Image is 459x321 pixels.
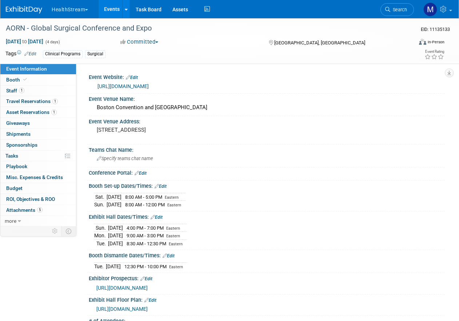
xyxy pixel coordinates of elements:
img: Format-Inperson.png [419,39,426,45]
span: Eastern [166,226,180,231]
span: Eastern [165,195,179,200]
a: Booth [0,75,76,85]
td: [DATE] [106,262,121,270]
i: Booth reservation complete [23,78,27,82]
div: Clinical Programs [43,50,83,58]
span: 8:30 AM - 12:30 PM [127,241,166,246]
button: Committed [118,38,161,46]
span: ROI, Objectives & ROO [6,196,55,202]
span: 1 [51,110,57,115]
td: Toggle Event Tabs [61,226,76,236]
a: Edit [151,215,163,220]
a: Asset Reservations1 [0,107,76,118]
div: Exhibitor Prospectus: [89,273,444,282]
a: Search [380,3,414,16]
a: Edit [163,253,175,258]
div: Event Format [380,38,444,49]
span: 8:00 AM - 5:00 PM [125,194,162,200]
span: 5 [37,207,43,213]
a: Shipments [0,129,76,139]
td: [DATE] [108,224,123,232]
div: Teams Chat Name: [89,144,444,154]
a: Giveaways [0,118,76,128]
span: 8:00 AM - 12:00 PM [125,202,165,207]
div: Booth Dismantle Dates/Times: [89,250,444,259]
span: Travel Reservations [6,98,58,104]
span: Eastern [166,234,180,238]
span: Tasks [5,153,18,159]
td: [DATE] [107,193,121,201]
a: Event Information [0,64,76,74]
div: Event Venue Name: [89,94,444,103]
div: Event Venue Address: [89,116,444,125]
pre: [STREET_ADDRESS] [97,127,229,133]
a: Edit [155,184,167,189]
span: Search [390,7,407,12]
span: Budget [6,185,23,191]
span: 4:00 PM - 7:00 PM [127,225,164,231]
a: Edit [135,171,147,176]
span: Playbook [6,163,27,169]
span: more [5,218,16,224]
span: to [21,39,28,44]
span: 1 [52,99,58,104]
td: [DATE] [107,201,121,209]
a: [URL][DOMAIN_NAME] [96,285,148,291]
div: Conference Portal: [89,167,444,177]
div: Surgical [85,50,105,58]
a: Staff1 [0,86,76,96]
td: Tags [5,50,36,58]
a: Edit [140,276,152,281]
a: [URL][DOMAIN_NAME] [97,83,149,89]
span: Attachments [6,207,43,213]
span: Event Information [6,66,47,72]
a: Budget [0,183,76,194]
img: Maya Storry [423,3,437,16]
a: Attachments5 [0,205,76,215]
a: [URL][DOMAIN_NAME] [96,306,148,312]
a: Playbook [0,161,76,172]
span: [GEOGRAPHIC_DATA], [GEOGRAPHIC_DATA] [274,40,365,45]
img: ExhibitDay [6,6,42,13]
a: Edit [24,51,36,56]
div: Exhibit Hall Dates/Times: [89,211,444,221]
td: Sat. [94,193,107,201]
span: Eastern [167,203,181,207]
span: 12:30 PM - 10:00 PM [124,264,167,269]
td: Sun. [94,201,107,209]
td: Mon. [94,232,108,240]
div: In-Person [427,39,444,45]
span: 9:00 AM - 3:00 PM [127,233,164,238]
span: Asset Reservations [6,109,57,115]
td: [DATE] [108,239,123,247]
td: Sun. [94,224,108,232]
span: Sponsorships [6,142,37,148]
a: Misc. Expenses & Credits [0,172,76,183]
a: Sponsorships [0,140,76,150]
span: Specify teams chat name [97,156,153,161]
a: Edit [144,298,156,303]
div: Boston Convention and [GEOGRAPHIC_DATA] [94,102,439,113]
a: Travel Reservations1 [0,96,76,107]
a: ROI, Objectives & ROO [0,194,76,205]
div: Exhibit Hall Floor Plan: [89,294,444,304]
span: Staff [6,88,24,94]
div: AORN - Global Surgical Conference and Expo [3,22,407,35]
span: Eastern [169,242,183,246]
span: 1 [19,88,24,93]
span: (4 days) [45,40,60,44]
a: more [0,216,76,226]
td: Personalize Event Tab Strip [49,226,61,236]
td: [DATE] [108,232,123,240]
div: Event Website: [89,72,444,81]
span: Giveaways [6,120,30,126]
div: Booth Set-up Dates/Times: [89,181,444,190]
span: Booth [6,77,28,83]
a: Tasks [0,151,76,161]
span: Eastern [169,265,183,269]
td: Tue. [94,262,106,270]
span: [DATE] [DATE] [5,38,44,45]
span: Shipments [6,131,31,137]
